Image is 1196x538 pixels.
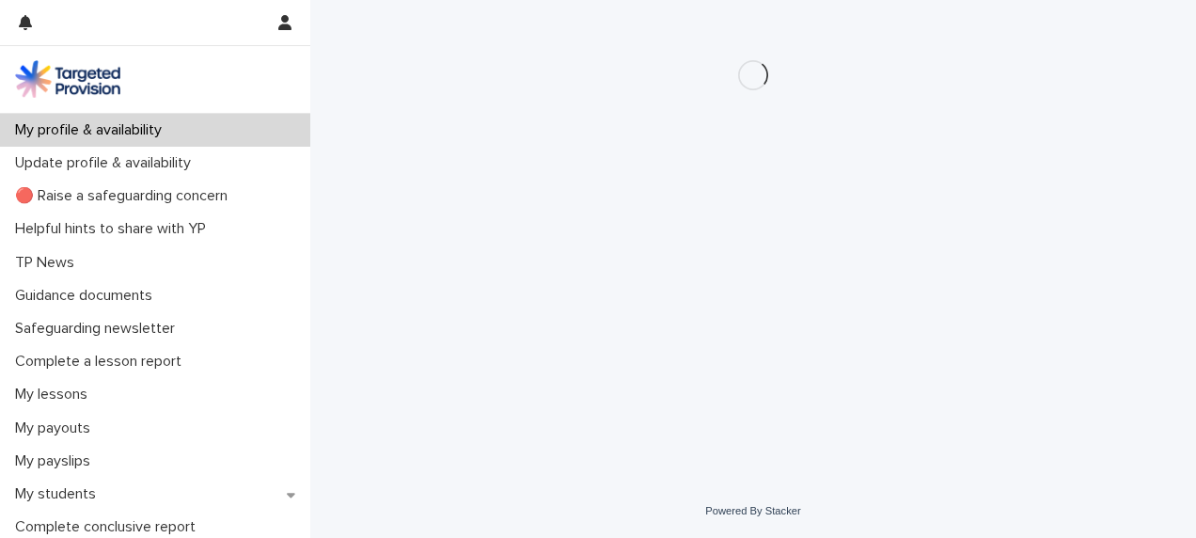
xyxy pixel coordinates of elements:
[8,518,211,536] p: Complete conclusive report
[8,485,111,503] p: My students
[15,60,120,98] img: M5nRWzHhSzIhMunXDL62
[8,320,190,338] p: Safeguarding newsletter
[8,220,221,238] p: Helpful hints to share with YP
[8,452,105,470] p: My payslips
[705,505,800,516] a: Powered By Stacker
[8,187,243,205] p: 🔴 Raise a safeguarding concern
[8,287,167,305] p: Guidance documents
[8,254,89,272] p: TP News
[8,353,197,371] p: Complete a lesson report
[8,386,102,403] p: My lessons
[8,154,206,172] p: Update profile & availability
[8,121,177,139] p: My profile & availability
[8,419,105,437] p: My payouts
